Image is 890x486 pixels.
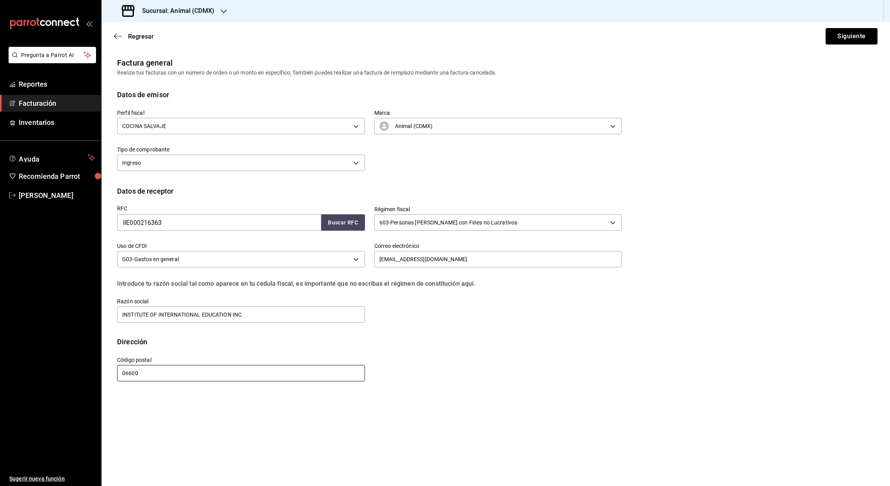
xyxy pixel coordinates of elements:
span: Ingreso [122,159,141,167]
label: Perfil fiscal [117,110,365,116]
span: 603 - Personas [PERSON_NAME] con Fines no Lucrativos [379,219,518,226]
div: Realiza tus facturas con un número de orden o un monto en específico; También puedes realizar una... [117,69,874,77]
h3: Sucursal: Animal (CDMX) [136,6,214,16]
button: Siguiente [826,28,878,45]
input: Obligatorio [117,365,365,381]
div: Introduce tu razón social tal como aparece en tu ćedula fiscal, es importante que no escribas el ... [117,279,622,288]
span: Regresar [128,33,154,40]
button: Pregunta a Parrot AI [9,47,96,63]
label: Correo electrónico [374,243,622,249]
font: Facturación [19,99,56,107]
label: Uso de CFDI [117,243,365,249]
div: Datos de receptor [117,186,173,196]
label: Código postal [117,357,365,363]
span: Ayuda [19,153,85,162]
label: Régimen fiscal [374,207,622,212]
font: Recomienda Parrot [19,172,80,180]
div: Factura general [117,57,173,69]
button: open_drawer_menu [86,20,92,27]
font: Reportes [19,80,47,88]
span: Animal (CDMX) [395,122,433,130]
font: Sugerir nueva función [9,475,65,482]
label: Razón social [117,299,365,304]
label: Marca [374,110,622,116]
label: Tipo de comprobante [117,147,365,152]
div: Datos de emisor [117,89,169,100]
span: G03 - Gastos en general [122,255,179,263]
button: Regresar [114,33,154,40]
button: Buscar RFC [321,214,365,231]
a: Pregunta a Parrot AI [5,57,96,65]
div: COCINA SALVAJE [117,118,365,134]
font: [PERSON_NAME] [19,191,73,199]
font: Inventarios [19,118,54,126]
div: Dirección [117,336,147,347]
label: RFC [117,206,365,211]
span: Pregunta a Parrot AI [21,51,84,59]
